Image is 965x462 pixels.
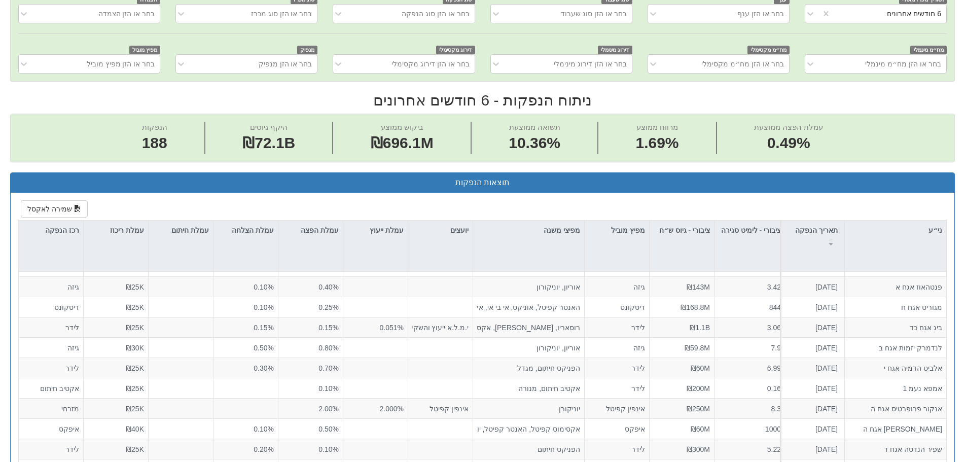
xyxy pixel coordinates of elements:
[685,343,710,351] span: ₪59.8M
[23,281,79,292] div: גיזה
[477,302,580,312] div: האנטר קפיטל, אוניקס, אי בי אי, אקסטרה מייל, יוניקורן
[282,423,339,434] div: 0.50%
[849,423,942,434] div: [PERSON_NAME] אגח ה
[126,404,144,412] span: ₪25K
[282,383,339,393] div: 0.10%
[719,342,781,352] div: 7.9
[282,322,339,332] div: 0.15%
[126,384,144,392] span: ₪25K
[412,403,469,413] div: אינפין קפיטל
[218,322,274,332] div: 0.15%
[129,46,161,54] span: מפיץ מוביל
[282,444,339,454] div: 0.10%
[278,221,343,240] div: עמלת הפצה
[849,281,942,292] div: פנטהאוז אגח א
[737,9,784,19] div: בחר או הזן ענף
[754,132,823,154] span: 0.49%
[784,342,838,352] div: [DATE]
[589,444,645,454] div: לידר
[381,123,423,131] span: ביקוש ממוצע
[347,322,404,332] div: 0.051%
[23,342,79,352] div: גיזה
[887,9,941,19] div: 6 חודשים אחרונים
[251,9,312,19] div: בחר או הזן סוג מכרז
[719,383,781,393] div: 0.16
[719,281,781,292] div: 3.42
[719,423,781,434] div: 1000
[849,322,942,332] div: ביג אגח כד
[554,59,627,69] div: בחר או הזן דירוג מינימלי
[18,178,947,187] h3: תוצאות הנפקות
[784,281,838,292] div: [DATE]
[747,46,790,54] span: מח״מ מקסימלי
[719,444,781,454] div: 5.22
[690,323,710,331] span: ₪1.1B
[218,363,274,373] div: 0.30%
[849,342,942,352] div: לנדמרק יזמות אגח ב
[23,363,79,373] div: לידר
[845,221,946,240] div: ני״ע
[259,59,312,69] div: בחר או הזן מנפיק
[391,59,470,69] div: בחר או הזן דירוג מקסימלי
[126,343,144,351] span: ₪30K
[23,383,79,393] div: אקטיב חיתום
[589,423,645,434] div: איפקס
[784,363,838,373] div: [DATE]
[687,384,710,392] span: ₪200M
[23,423,79,434] div: איפקס
[250,123,288,131] span: היקף גיוסים
[23,302,79,312] div: דיסקונט
[10,92,955,109] h2: ניתוח הנפקות - 6 חודשים אחרונים
[126,445,144,453] span: ₪25K
[126,424,144,433] span: ₪40K
[681,303,710,311] span: ₪168.8M
[371,134,434,151] span: ₪696.1M
[477,403,580,413] div: יוניקורן
[343,221,408,240] div: עמלת ייעוץ
[98,9,155,19] div: בחר או הזן הצמדה
[126,364,144,372] span: ₪25K
[408,221,473,240] div: יועצים
[691,364,710,372] span: ₪60M
[719,302,781,312] div: 844
[784,423,838,434] div: [DATE]
[589,281,645,292] div: גיזה
[218,423,274,434] div: 0.10%
[282,403,339,413] div: 2.00%
[719,322,781,332] div: 3.06
[635,132,678,154] span: 1.69%
[412,322,469,332] div: י.מ.ל.א ייעוץ והשקעות בע"מ
[691,424,710,433] span: ₪60M
[19,221,83,240] div: רכז הנפקה
[402,9,470,19] div: בחר או הזן סוג הנפקה
[781,221,844,252] div: תאריך הנפקה
[849,403,942,413] div: אנקור פרופרטיס אגח ה
[282,302,339,312] div: 0.25%
[282,281,339,292] div: 0.40%
[477,281,580,292] div: אוריון, יוניקורון
[784,444,838,454] div: [DATE]
[719,363,781,373] div: 6.99
[589,342,645,352] div: גיזה
[477,444,580,454] div: הפניקס חיתום
[598,46,632,54] span: דירוג מינימלי
[126,323,144,331] span: ₪25K
[910,46,947,54] span: מח״מ מינמלי
[282,363,339,373] div: 0.70%
[84,221,148,240] div: עמלת ריכוז
[142,132,167,154] span: 188
[149,221,213,240] div: עמלת חיתום
[561,9,627,19] div: בחר או הזן סוג שעבוד
[714,221,785,252] div: ציבורי - לימיט סגירה
[87,59,155,69] div: בחר או הזן מפיץ מוביל
[282,342,339,352] div: 0.80%
[477,383,580,393] div: אקטיב חיתום, מנורה
[585,221,649,240] div: מפיץ מוביל
[477,363,580,373] div: הפניקס חיתום, מגדל
[719,403,781,413] div: 8.3
[784,403,838,413] div: [DATE]
[589,322,645,332] div: לידר
[213,221,278,240] div: עמלת הצלחה
[589,363,645,373] div: לידר
[297,46,318,54] span: מנפיק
